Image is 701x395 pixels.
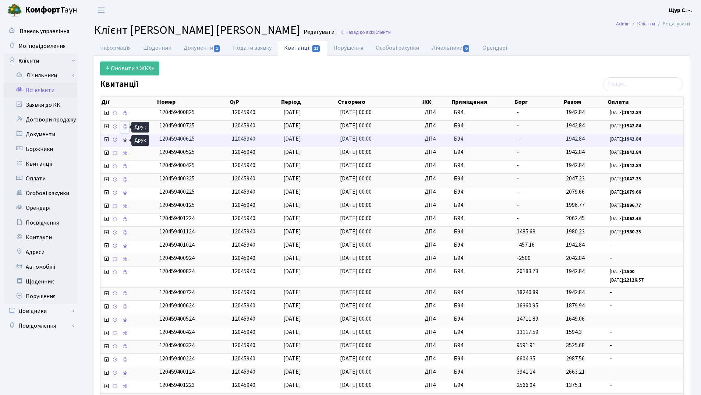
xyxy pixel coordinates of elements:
[566,201,585,209] span: 1996.77
[283,161,301,169] span: [DATE]
[566,328,582,336] span: 1594.3
[20,27,69,35] span: Панель управління
[227,40,278,56] a: Подати заявку
[425,341,447,350] span: ДП4
[4,127,77,142] a: Документи
[283,188,301,196] span: [DATE]
[463,45,469,52] span: 6
[425,315,447,323] span: ДП4
[283,341,301,349] span: [DATE]
[232,267,255,275] span: 12045940
[340,288,372,296] span: [DATE] 00:00
[283,214,301,222] span: [DATE]
[454,328,511,336] span: Б94
[100,79,139,90] label: Квитанції
[283,174,301,183] span: [DATE]
[610,268,634,275] small: [DATE]:
[374,29,391,36] span: Клієнти
[425,254,447,262] span: ДП4
[425,267,447,276] span: ДП4
[624,229,641,235] b: 1980.23
[566,301,585,310] span: 1879.94
[340,29,391,36] a: Назад до всіхКлієнти
[566,121,585,130] span: 1942.84
[425,135,447,143] span: ДП4
[616,20,630,28] a: Admin
[425,161,447,170] span: ДП4
[283,328,301,336] span: [DATE]
[454,341,511,350] span: Б94
[517,228,535,236] span: 1485.68
[610,381,680,389] span: -
[517,341,535,349] span: 9591.91
[425,228,447,236] span: ДП4
[454,174,511,183] span: Б94
[517,108,519,116] span: -
[340,341,372,349] span: [DATE] 00:00
[610,229,641,235] small: [DATE]:
[517,355,535,363] span: 6604.35
[566,355,585,363] span: 2987.56
[232,368,255,376] span: 12045940
[369,40,425,56] a: Особові рахунки
[283,355,301,363] span: [DATE]
[637,20,655,28] a: Клієнти
[425,328,447,336] span: ДП4
[327,40,369,56] a: Порушення
[302,29,337,36] small: Редагувати .
[25,4,60,16] b: Комфорт
[624,277,644,283] b: 22126.57
[232,288,255,296] span: 12045940
[566,174,585,183] span: 2047.23
[283,267,301,275] span: [DATE]
[283,121,301,130] span: [DATE]
[159,214,195,222] span: 120459401224
[563,97,607,107] th: Разом
[624,162,641,169] b: 1942.84
[4,245,77,260] a: Адреси
[18,42,66,50] span: Мої повідомлення
[340,368,372,376] span: [DATE] 00:00
[159,148,195,156] span: 120459400525
[605,16,701,32] nav: breadcrumb
[340,241,372,249] span: [DATE] 00:00
[159,108,195,116] span: 120459400825
[159,381,195,389] span: 120459401223
[337,97,422,107] th: Створено
[283,368,301,376] span: [DATE]
[4,171,77,186] a: Оплати
[610,202,641,209] small: [DATE]:
[566,315,585,323] span: 1649.06
[624,149,641,156] b: 1942.84
[517,174,519,183] span: -
[454,214,511,223] span: Б94
[454,201,511,209] span: Б94
[514,97,563,107] th: Борг
[25,4,77,17] span: Таун
[517,315,538,323] span: 14711.89
[425,355,447,363] span: ДП4
[454,381,511,389] span: Б94
[454,254,511,262] span: Б94
[454,241,511,249] span: Б94
[610,368,680,376] span: -
[4,112,77,127] a: Договори продажу
[159,315,195,323] span: 120459400524
[454,135,511,143] span: Б94
[454,228,511,236] span: Б94
[283,148,301,156] span: [DATE]
[566,241,585,249] span: 1942.84
[451,97,514,107] th: Приміщення
[283,241,301,249] span: [DATE]
[425,40,476,56] a: Лічильники
[425,201,447,209] span: ДП4
[517,241,535,249] span: -457.16
[454,288,511,297] span: Б94
[566,228,585,236] span: 1980.23
[232,254,255,262] span: 12045940
[232,214,255,222] span: 12045940
[517,188,519,196] span: -
[454,108,511,117] span: Б94
[517,328,538,336] span: 13117.59
[340,108,372,116] span: [DATE] 00:00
